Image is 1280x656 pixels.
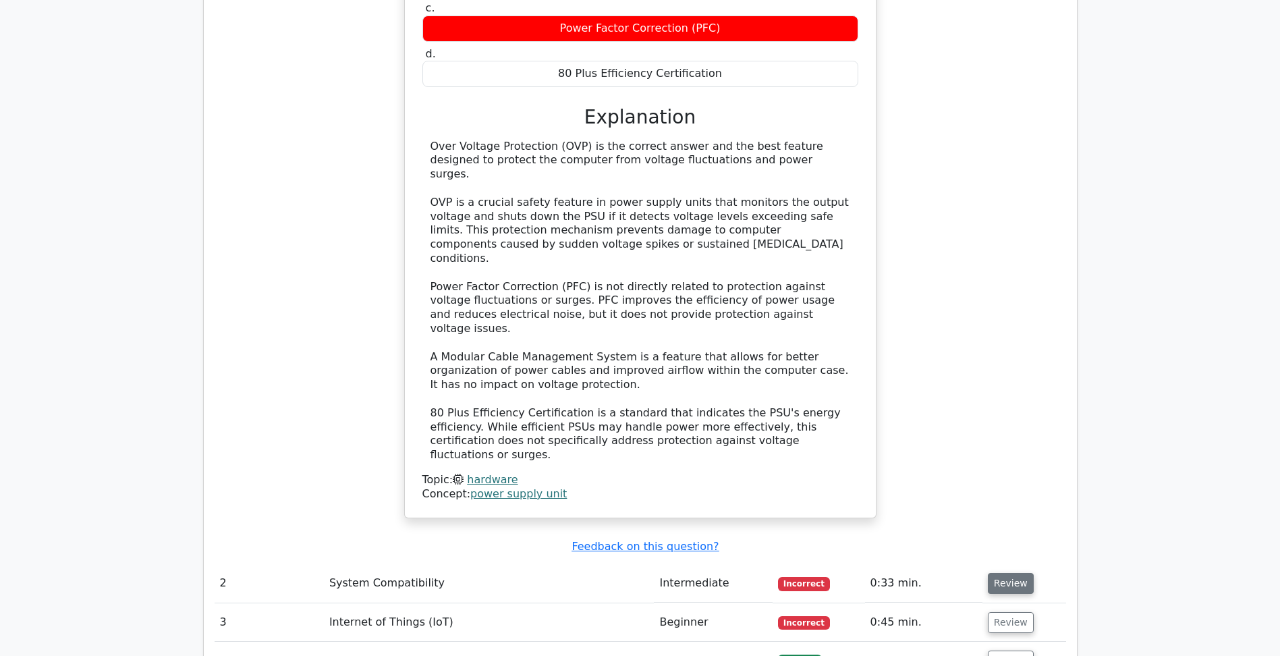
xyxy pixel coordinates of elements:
[654,564,773,603] td: Intermediate
[467,473,518,486] a: hardware
[324,603,655,642] td: Internet of Things (IoT)
[422,16,858,42] div: Power Factor Correction (PFC)
[422,487,858,501] div: Concept:
[865,564,982,603] td: 0:33 min.
[215,603,324,642] td: 3
[988,573,1034,594] button: Review
[988,612,1034,633] button: Review
[778,616,830,630] span: Incorrect
[654,603,773,642] td: Beginner
[778,577,830,591] span: Incorrect
[572,540,719,553] a: Feedback on this question?
[324,564,655,603] td: System Compatibility
[430,140,850,462] div: Over Voltage Protection (OVP) is the correct answer and the best feature designed to protect the ...
[422,473,858,487] div: Topic:
[470,487,567,500] a: power supply unit
[426,1,435,14] span: c.
[215,564,324,603] td: 2
[422,61,858,87] div: 80 Plus Efficiency Certification
[865,603,982,642] td: 0:45 min.
[426,47,436,60] span: d.
[430,106,850,129] h3: Explanation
